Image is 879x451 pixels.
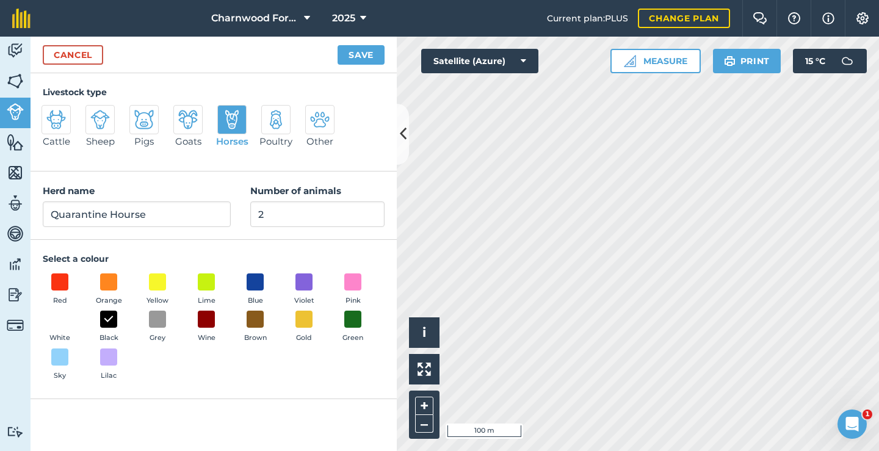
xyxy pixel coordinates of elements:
img: svg+xml;base64,PHN2ZyB4bWxucz0iaHR0cDovL3d3dy53My5vcmcvMjAwMC9zdmciIHdpZHRoPSI1NiIgaGVpZ2h0PSI2MC... [7,164,24,182]
button: Print [713,49,781,73]
button: Measure [610,49,701,73]
img: svg+xml;base64,PHN2ZyB4bWxucz0iaHR0cDovL3d3dy53My5vcmcvMjAwMC9zdmciIHdpZHRoPSI1NiIgaGVpZ2h0PSI2MC... [7,133,24,151]
img: svg+xml;base64,PD94bWwgdmVyc2lvbj0iMS4wIiBlbmNvZGluZz0idXRmLTgiPz4KPCEtLSBHZW5lcmF0b3I6IEFkb2JlIE... [7,103,24,120]
img: svg+xml;base64,PD94bWwgdmVyc2lvbj0iMS4wIiBlbmNvZGluZz0idXRmLTgiPz4KPCEtLSBHZW5lcmF0b3I6IEFkb2JlIE... [835,49,859,73]
button: – [415,415,433,433]
img: svg+xml;base64,PHN2ZyB4bWxucz0iaHR0cDovL3d3dy53My5vcmcvMjAwMC9zdmciIHdpZHRoPSIxOCIgaGVpZ2h0PSIyNC... [103,312,114,327]
img: svg+xml;base64,PD94bWwgdmVyc2lvbj0iMS4wIiBlbmNvZGluZz0idXRmLTgiPz4KPCEtLSBHZW5lcmF0b3I6IEFkb2JlIE... [266,110,286,129]
img: A question mark icon [787,12,801,24]
img: Four arrows, one pointing top left, one top right, one bottom right and the last bottom left [418,363,431,376]
button: White [43,311,77,344]
span: Brown [244,333,267,344]
span: Sky [54,370,66,381]
iframe: Intercom live chat [837,410,867,439]
button: Lilac [92,348,126,381]
button: Violet [287,273,321,306]
img: svg+xml;base64,PHN2ZyB4bWxucz0iaHR0cDovL3d3dy53My5vcmcvMjAwMC9zdmciIHdpZHRoPSI1NiIgaGVpZ2h0PSI2MC... [7,72,24,90]
img: svg+xml;base64,PD94bWwgdmVyc2lvbj0iMS4wIiBlbmNvZGluZz0idXRmLTgiPz4KPCEtLSBHZW5lcmF0b3I6IEFkb2JlIE... [134,110,154,129]
img: Ruler icon [624,55,636,67]
img: svg+xml;base64,PD94bWwgdmVyc2lvbj0iMS4wIiBlbmNvZGluZz0idXRmLTgiPz4KPCEtLSBHZW5lcmF0b3I6IEFkb2JlIE... [46,110,66,129]
button: Black [92,311,126,344]
img: fieldmargin Logo [12,9,31,28]
span: Charnwood Forest Alpacas [211,11,299,26]
button: Sky [43,348,77,381]
img: svg+xml;base64,PD94bWwgdmVyc2lvbj0iMS4wIiBlbmNvZGluZz0idXRmLTgiPz4KPCEtLSBHZW5lcmF0b3I6IEFkb2JlIE... [222,110,242,129]
img: svg+xml;base64,PD94bWwgdmVyc2lvbj0iMS4wIiBlbmNvZGluZz0idXRmLTgiPz4KPCEtLSBHZW5lcmF0b3I6IEFkb2JlIE... [7,317,24,334]
span: Blue [248,295,263,306]
img: Two speech bubbles overlapping with the left bubble in the forefront [753,12,767,24]
img: svg+xml;base64,PD94bWwgdmVyc2lvbj0iMS4wIiBlbmNvZGluZz0idXRmLTgiPz4KPCEtLSBHZW5lcmF0b3I6IEFkb2JlIE... [7,194,24,212]
button: Brown [238,311,272,344]
a: Cancel [43,45,103,65]
span: Goats [175,134,201,149]
img: svg+xml;base64,PD94bWwgdmVyc2lvbj0iMS4wIiBlbmNvZGluZz0idXRmLTgiPz4KPCEtLSBHZW5lcmF0b3I6IEFkb2JlIE... [7,225,24,243]
span: White [49,333,70,344]
button: Red [43,273,77,306]
button: i [409,317,440,348]
strong: Select a colour [43,253,109,264]
span: Other [306,134,333,149]
span: Black [99,333,118,344]
span: Lime [198,295,215,306]
img: A cog icon [855,12,870,24]
img: svg+xml;base64,PD94bWwgdmVyc2lvbj0iMS4wIiBlbmNvZGluZz0idXRmLTgiPz4KPCEtLSBHZW5lcmF0b3I6IEFkb2JlIE... [90,110,110,129]
img: svg+xml;base64,PD94bWwgdmVyc2lvbj0iMS4wIiBlbmNvZGluZz0idXRmLTgiPz4KPCEtLSBHZW5lcmF0b3I6IEFkb2JlIE... [7,426,24,438]
button: Lime [189,273,223,306]
span: Yellow [146,295,168,306]
img: svg+xml;base64,PD94bWwgdmVyc2lvbj0iMS4wIiBlbmNvZGluZz0idXRmLTgiPz4KPCEtLSBHZW5lcmF0b3I6IEFkb2JlIE... [7,255,24,273]
span: 2025 [332,11,355,26]
span: Lilac [101,370,117,381]
span: Pink [345,295,361,306]
strong: Herd name [43,185,95,197]
button: Gold [287,311,321,344]
button: Yellow [140,273,175,306]
a: Change plan [638,9,730,28]
span: Horses [216,134,248,149]
img: svg+xml;base64,PHN2ZyB4bWxucz0iaHR0cDovL3d3dy53My5vcmcvMjAwMC9zdmciIHdpZHRoPSIxNyIgaGVpZ2h0PSIxNy... [822,11,834,26]
button: + [415,397,433,415]
span: Wine [198,333,215,344]
span: Green [342,333,363,344]
button: Satellite (Azure) [421,49,538,73]
span: Cattle [43,134,70,149]
button: Wine [189,311,223,344]
span: Grey [150,333,165,344]
img: svg+xml;base64,PD94bWwgdmVyc2lvbj0iMS4wIiBlbmNvZGluZz0idXRmLTgiPz4KPCEtLSBHZW5lcmF0b3I6IEFkb2JlIE... [7,286,24,304]
img: svg+xml;base64,PD94bWwgdmVyc2lvbj0iMS4wIiBlbmNvZGluZz0idXRmLTgiPz4KPCEtLSBHZW5lcmF0b3I6IEFkb2JlIE... [178,110,198,129]
span: i [422,325,426,340]
button: 15 °C [793,49,867,73]
span: 15 ° C [805,49,825,73]
button: Grey [140,311,175,344]
span: 1 [863,410,872,419]
img: svg+xml;base64,PD94bWwgdmVyc2lvbj0iMS4wIiBlbmNvZGluZz0idXRmLTgiPz4KPCEtLSBHZW5lcmF0b3I6IEFkb2JlIE... [7,41,24,60]
span: Gold [296,333,312,344]
button: Orange [92,273,126,306]
span: Orange [96,295,122,306]
span: Violet [294,295,314,306]
span: Red [53,295,67,306]
span: Poultry [259,134,292,149]
img: svg+xml;base64,PD94bWwgdmVyc2lvbj0iMS4wIiBlbmNvZGluZz0idXRmLTgiPz4KPCEtLSBHZW5lcmF0b3I6IEFkb2JlIE... [310,110,330,129]
button: Save [338,45,385,65]
span: Pigs [134,134,154,149]
h4: Livestock type [43,85,385,99]
img: svg+xml;base64,PHN2ZyB4bWxucz0iaHR0cDovL3d3dy53My5vcmcvMjAwMC9zdmciIHdpZHRoPSIxOSIgaGVpZ2h0PSIyNC... [724,54,736,68]
strong: Number of animals [250,185,341,197]
button: Blue [238,273,272,306]
button: Green [336,311,370,344]
span: Sheep [86,134,115,149]
span: Current plan : PLUS [547,12,628,25]
button: Pink [336,273,370,306]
